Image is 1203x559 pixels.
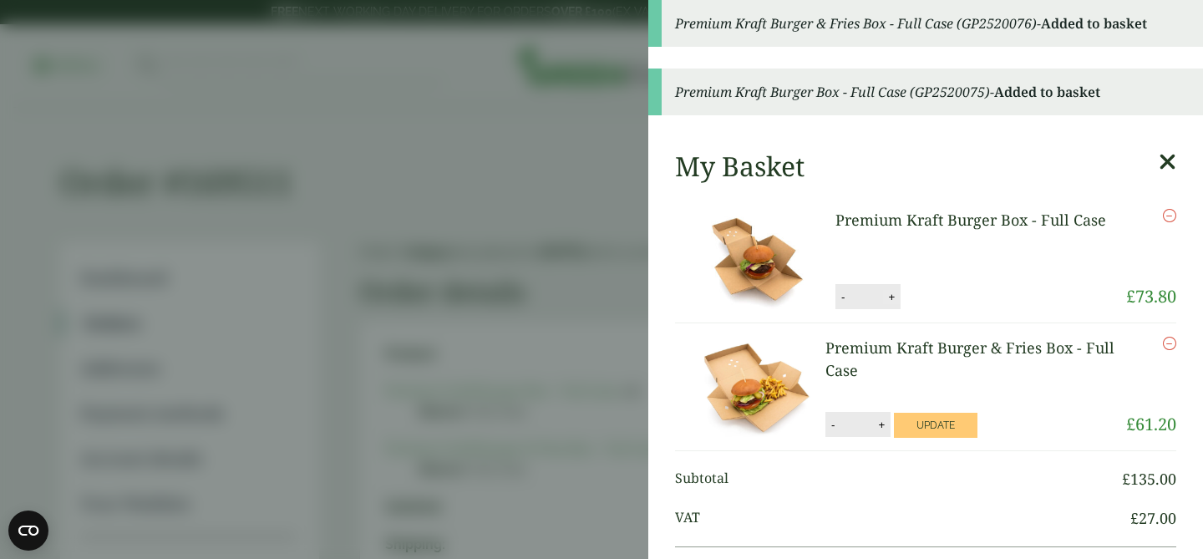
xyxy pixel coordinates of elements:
[1126,285,1176,307] bdi: 73.80
[1126,285,1135,307] span: £
[675,83,990,101] em: Premium Kraft Burger Box - Full Case (GP2520075)
[675,150,805,182] h2: My Basket
[648,69,1203,115] div: -
[1163,209,1176,222] a: Remove this item
[1122,469,1130,489] span: £
[873,418,890,432] button: +
[825,338,1114,380] a: Premium Kraft Burger & Fries Box - Full Case
[675,507,1130,530] span: VAT
[675,14,1037,33] em: Premium Kraft Burger & Fries Box - Full Case (GP2520076)
[1126,413,1176,435] bdi: 61.20
[835,210,1106,230] a: Premium Kraft Burger Box - Full Case
[1041,14,1147,33] strong: Added to basket
[894,413,977,438] button: Update
[1130,508,1176,528] bdi: 27.00
[675,468,1122,490] span: Subtotal
[1122,469,1176,489] bdi: 135.00
[1163,337,1176,350] a: Remove this item
[826,418,840,432] button: -
[883,290,900,304] button: +
[836,290,850,304] button: -
[1126,413,1135,435] span: £
[994,83,1100,101] strong: Added to basket
[1130,508,1139,528] span: £
[8,511,48,551] button: Open CMP widget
